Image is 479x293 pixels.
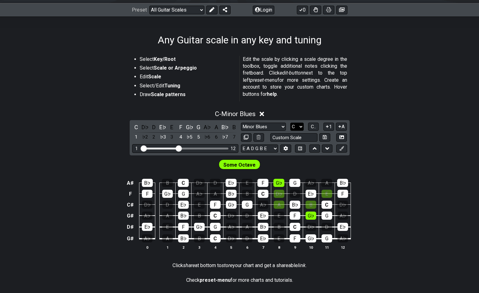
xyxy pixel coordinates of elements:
li: Select [140,65,235,73]
button: Create Image [336,133,347,142]
div: toggle scale degree [186,133,194,141]
button: Delete [253,133,264,142]
div: C [210,212,221,220]
th: 4 [207,244,223,251]
em: link [298,262,306,268]
div: B [306,201,316,209]
button: First click edit preset to enable marker editing [336,144,347,153]
div: E♭ [337,223,348,231]
strong: Tuning [164,83,180,89]
div: F [210,201,221,209]
div: toggle scale degree [177,133,185,141]
div: G♭ [306,234,316,242]
div: F [337,190,348,198]
button: Toggle horizontal chord view [295,144,306,153]
div: D [162,201,173,209]
li: Select [140,56,235,65]
div: E [162,223,173,231]
div: toggle pitch class [168,123,176,131]
div: G [210,223,221,231]
p: Click at bottom to your chart and get a shareable . [172,262,307,269]
div: D [242,234,252,242]
th: 8 [271,244,287,251]
h1: Any Guitar scale in any key and tuning [158,34,322,46]
div: F [257,179,268,187]
div: A [274,201,284,209]
div: G♭ [306,212,316,220]
div: toggle pitch class [221,123,229,131]
div: E♭ [178,201,189,209]
th: 1 [159,244,175,251]
div: D♭ [274,190,284,198]
div: toggle scale degree [212,133,220,141]
div: Visible fret range [132,144,238,153]
div: toggle pitch class [141,123,149,131]
div: toggle scale degree [221,133,229,141]
div: D♭ [306,223,316,231]
div: A♭ [142,212,152,220]
div: A [321,179,332,187]
button: Create image [336,6,347,14]
div: A [162,212,173,220]
div: G [322,234,332,242]
div: C [258,190,268,198]
div: A [162,234,173,242]
div: 1 [135,146,138,151]
div: B♭ [290,201,300,209]
th: 7 [255,244,271,251]
div: toggle pitch class [203,123,212,131]
select: Preset [149,6,204,14]
td: A♯ [126,178,135,188]
div: B [274,223,284,231]
div: D [242,212,252,220]
div: E♭ [258,234,268,242]
div: G [289,179,300,187]
th: 6 [239,244,255,251]
select: Tuning [241,144,278,153]
div: 12 [231,146,236,151]
div: toggle scale degree [132,133,140,141]
div: toggle pitch class [177,123,185,131]
div: A♭ [194,190,205,198]
div: D♭ [226,234,237,242]
div: toggle pitch class [194,123,202,131]
button: Edit Tuning [280,144,291,153]
div: A♭ [226,223,237,231]
div: C [322,201,332,209]
div: D [290,190,300,198]
strong: help [267,91,277,97]
div: toggle pitch class [159,123,167,131]
div: toggle scale degree [230,133,238,141]
td: C♯ [126,199,135,210]
th: 9 [287,244,303,251]
div: E [322,190,332,198]
div: toggle pitch class [150,123,158,131]
div: C [178,179,189,187]
span: First enable full edit mode to edit [223,160,256,169]
div: G♭ [273,179,284,187]
select: Scale [241,123,286,131]
button: 0 [297,6,308,14]
button: 1 [323,123,334,131]
em: preset-menu [250,77,277,83]
div: A♭ [337,234,348,242]
div: A♭ [258,201,268,209]
div: toggle pitch class [212,123,220,131]
strong: preset-menu [200,277,231,283]
button: Move down [322,144,332,153]
div: E [194,201,205,209]
div: B [162,179,173,187]
span: C - Minor Blues [215,110,256,118]
strong: Scale [148,74,161,80]
button: Copy [241,133,252,142]
th: 2 [175,244,191,251]
div: B♭ [226,190,237,198]
strong: Scale or Arpeggio [154,65,197,71]
div: G♭ [162,190,173,198]
div: toggle scale degree [150,133,158,141]
li: Draw [140,91,235,100]
div: A [210,190,221,198]
td: G♯ [126,233,135,245]
div: E♭ [226,179,237,187]
div: D [322,223,332,231]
